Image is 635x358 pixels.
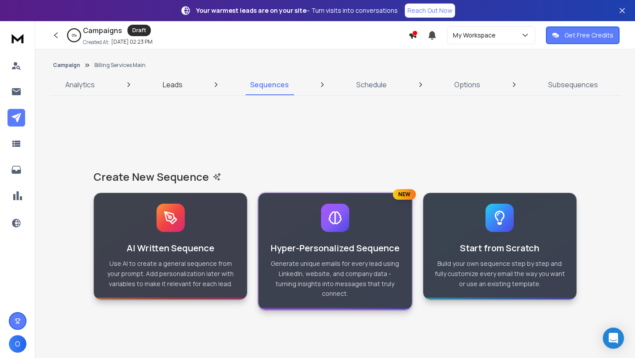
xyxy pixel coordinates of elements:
[196,6,306,15] strong: Your warmest leads are on your site
[351,74,392,95] a: Schedule
[269,242,401,254] h3: Hyper-Personalized Sequence
[65,79,95,90] p: Analytics
[543,74,603,95] a: Subsequences
[407,6,452,15] p: Reach Out Now
[434,242,566,254] h3: Start from Scratch
[258,193,412,310] button: NEWHyper-Personalized SequenceGenerate unique emails for every lead using LinkedIn, website, and ...
[546,26,620,44] button: Get Free Credits
[105,242,236,254] h3: AI Written Sequence
[269,259,401,299] p: Generate unique emails for every lead using LinkedIn, website, and company data - turning insight...
[83,39,109,46] p: Created At:
[250,79,289,90] p: Sequences
[453,31,499,40] p: My Workspace
[548,79,598,90] p: Subsequences
[157,74,188,95] a: Leads
[405,4,455,18] a: Reach Out Now
[9,335,26,353] button: O
[423,193,577,300] button: Start from ScratchBuild your own sequence step by step and fully customize every email the way yo...
[93,170,577,184] h1: Create New Sequence
[72,33,77,38] p: 0 %
[434,259,566,289] p: Build your own sequence step by step and fully customize every email the way you want or use an e...
[603,328,624,349] div: Open Intercom Messenger
[127,25,151,36] div: Draft
[111,38,153,45] p: [DATE] 02:23 PM
[196,6,398,15] p: – Turn visits into conversations
[393,189,416,200] div: NEW
[245,74,294,95] a: Sequences
[60,74,100,95] a: Analytics
[9,30,26,46] img: logo
[93,193,247,300] button: AI Written SequenceUse AI to create a general sequence from your prompt. Add personalization late...
[83,25,122,36] h1: Campaigns
[454,79,480,90] p: Options
[564,31,613,40] p: Get Free Credits
[163,79,183,90] p: Leads
[94,62,146,69] p: Billing Services Main
[53,62,80,69] button: Campaign
[105,259,236,289] p: Use AI to create a general sequence from your prompt. Add personalization later with variables to...
[449,74,486,95] a: Options
[356,79,387,90] p: Schedule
